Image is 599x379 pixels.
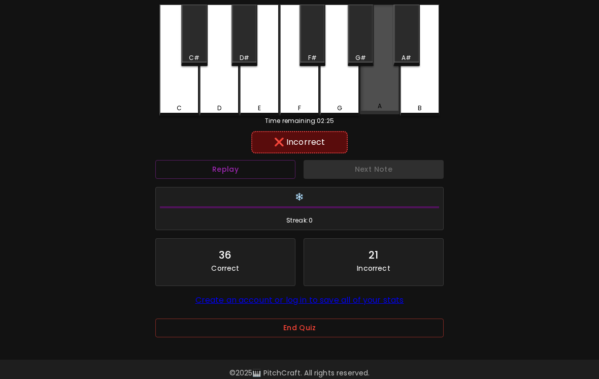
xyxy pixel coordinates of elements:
div: E [258,104,261,113]
div: G# [355,53,366,62]
div: F# [308,53,317,62]
div: D# [240,53,249,62]
a: Create an account or log in to save all of your stats [195,294,404,306]
p: © 2025 🎹 PitchCraft. All rights reserved. [12,368,587,378]
div: A [378,102,382,111]
h6: ❄️ [160,192,439,203]
div: F [298,104,301,113]
div: G [337,104,342,113]
div: D [217,104,221,113]
div: B [418,104,422,113]
span: Streak: 0 [160,215,439,226]
div: C [177,104,182,113]
p: Incorrect [357,263,390,273]
button: Replay [155,160,295,179]
div: ❌ Incorrect [256,136,342,148]
div: 36 [219,247,231,263]
div: Time remaining: 02:25 [159,116,440,125]
div: A# [402,53,411,62]
button: End Quiz [155,319,444,337]
div: 21 [369,247,378,263]
div: C# [189,53,199,62]
p: Correct [211,263,239,273]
